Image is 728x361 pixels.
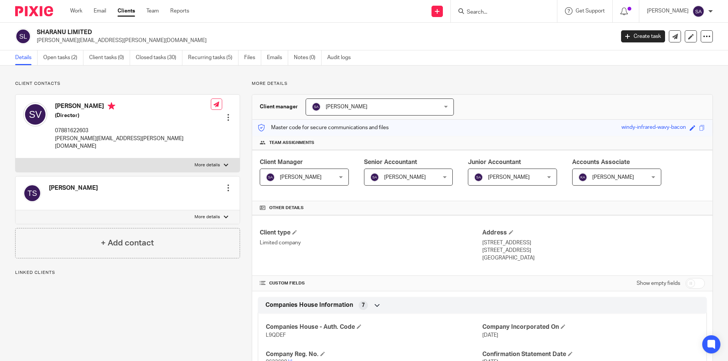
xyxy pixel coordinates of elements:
p: [PERSON_NAME][EMAIL_ADDRESS][PERSON_NAME][DOMAIN_NAME] [55,135,211,150]
a: Closed tasks (30) [136,50,182,65]
p: [PERSON_NAME] [647,7,689,15]
span: 7 [362,302,365,309]
span: [PERSON_NAME] [592,175,634,180]
p: 07881622603 [55,127,211,134]
h2: SHARANU LIMITED [37,28,495,36]
p: [PERSON_NAME][EMAIL_ADDRESS][PERSON_NAME][DOMAIN_NAME] [37,37,610,44]
span: [PERSON_NAME] [280,175,322,180]
h4: Address [482,229,705,237]
img: svg%3E [23,184,41,202]
span: Accounts Associate [572,159,630,165]
img: svg%3E [692,5,704,17]
p: More details [195,162,220,168]
span: [PERSON_NAME] [326,104,367,109]
a: Open tasks (2) [43,50,83,65]
label: Show empty fields [637,280,680,287]
span: Get Support [576,8,605,14]
a: Notes (0) [294,50,322,65]
img: svg%3E [578,173,587,182]
p: Master code for secure communications and files [258,124,389,131]
img: svg%3E [15,28,31,44]
span: Companies House Information [265,301,353,309]
h4: CUSTOM FIELDS [260,280,482,286]
i: Primary [108,102,115,110]
a: Clients [118,7,135,15]
span: Client Manager [260,159,303,165]
span: Team assignments [269,140,314,146]
input: Search [466,9,534,16]
span: Senior Accountant [364,159,417,165]
div: windy-infrared-wavy-bacon [621,123,686,132]
a: Emails [267,50,288,65]
span: [PERSON_NAME] [488,175,530,180]
a: Work [70,7,82,15]
p: [GEOGRAPHIC_DATA] [482,254,705,262]
h4: Companies House - Auth. Code [266,323,482,331]
h4: Client type [260,229,482,237]
h3: Client manager [260,103,298,111]
p: Limited company [260,239,482,247]
h4: [PERSON_NAME] [55,102,211,112]
a: Client tasks (0) [89,50,130,65]
img: svg%3E [266,173,275,182]
a: Details [15,50,38,65]
h4: [PERSON_NAME] [49,184,98,192]
span: [PERSON_NAME] [384,175,426,180]
img: svg%3E [370,173,379,182]
p: More details [252,81,713,87]
a: Create task [621,30,665,42]
a: Recurring tasks (5) [188,50,238,65]
a: Audit logs [327,50,356,65]
img: svg%3E [23,102,47,127]
img: svg%3E [474,173,483,182]
span: Junior Accountant [468,159,521,165]
img: Pixie [15,6,53,16]
p: Linked clients [15,270,240,276]
span: [DATE] [482,333,498,338]
h4: Company Reg. No. [266,350,482,358]
p: [STREET_ADDRESS] [482,239,705,247]
img: svg%3E [312,102,321,111]
h4: Company Incorporated On [482,323,699,331]
a: Reports [170,7,189,15]
a: Email [94,7,106,15]
p: [STREET_ADDRESS] [482,247,705,254]
h4: + Add contact [101,237,154,249]
p: More details [195,214,220,220]
span: Other details [269,205,304,211]
h5: (Director) [55,112,211,119]
a: Team [146,7,159,15]
span: L9QDEF [266,333,286,338]
a: Files [244,50,261,65]
p: Client contacts [15,81,240,87]
h4: Confirmation Statement Date [482,350,699,358]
